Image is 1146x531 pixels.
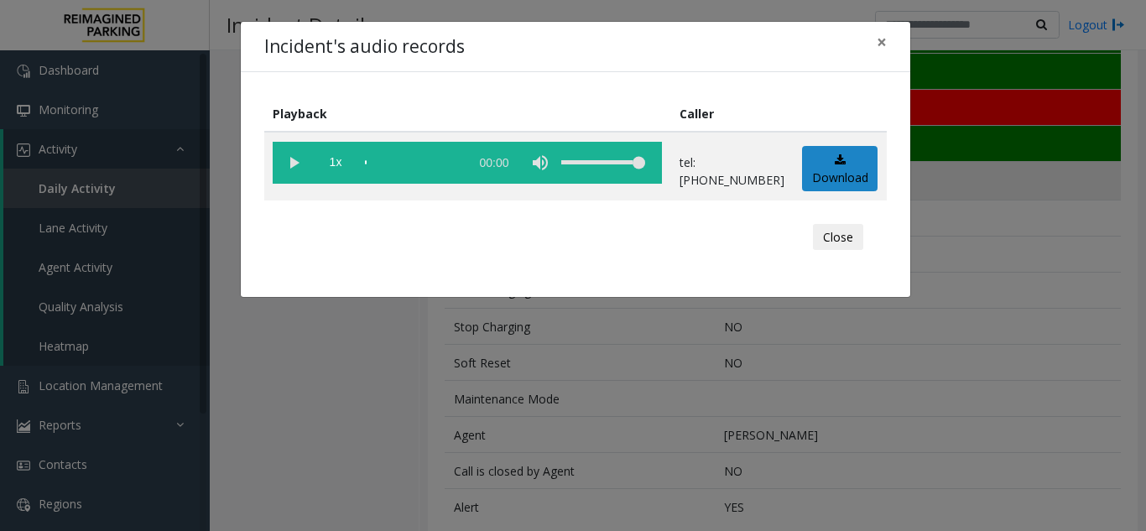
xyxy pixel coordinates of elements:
[865,22,899,63] button: Close
[365,142,461,184] div: scrub bar
[264,96,671,132] th: Playback
[802,146,878,192] a: Download
[315,142,357,184] span: playback speed button
[877,30,887,54] span: ×
[813,224,863,251] button: Close
[561,142,645,184] div: volume level
[671,96,794,132] th: Caller
[264,34,465,60] h4: Incident's audio records
[680,154,784,189] p: tel:[PHONE_NUMBER]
